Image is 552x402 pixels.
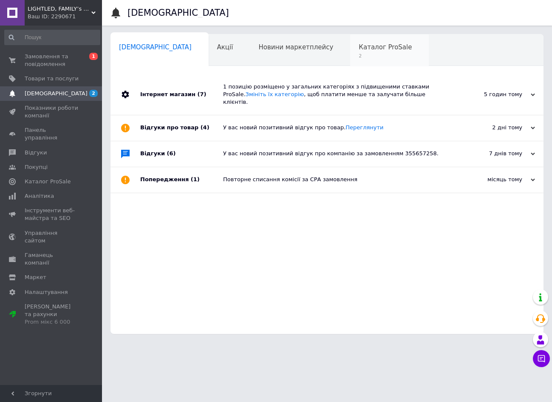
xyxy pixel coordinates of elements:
[28,5,91,13] span: LIGHTLED, FAMILY’s LIGHT&GRILL
[223,150,450,157] div: У вас новий позитивний відгук про компанію за замовленням 355657258.
[140,167,223,193] div: Попередження
[140,115,223,141] div: Відгуки про товар
[167,150,176,157] span: (6)
[89,53,98,60] span: 1
[217,43,233,51] span: Акції
[258,43,333,51] span: Новини маркетплейсу
[25,229,79,245] span: Управління сайтом
[25,104,79,120] span: Показники роботи компанії
[25,303,79,326] span: [PERSON_NAME] та рахунки
[25,53,79,68] span: Замовлення та повідомлення
[127,8,229,18] h1: [DEMOGRAPHIC_DATA]
[25,288,68,296] span: Налаштування
[25,126,79,142] span: Панель управління
[25,75,79,83] span: Товари та послуги
[223,176,450,183] div: Повторне списання комісії за СРА замовлення
[450,150,535,157] div: 7 днів тому
[533,350,550,367] button: Чат з покупцем
[25,163,48,171] span: Покупці
[28,13,102,20] div: Ваш ID: 2290671
[450,124,535,131] div: 2 дні тому
[246,91,304,97] a: Змініть їх категорію
[140,74,223,115] div: Інтернет магазин
[4,30,100,45] input: Пошук
[197,91,206,97] span: (7)
[359,43,412,51] span: Каталог ProSale
[25,178,71,185] span: Каталог ProSale
[201,124,209,131] span: (4)
[223,83,450,106] div: 1 позицію розміщено у загальних категоріях з підвищеними ставками ProSale. , щоб платити менше та...
[345,124,383,131] a: Переглянути
[25,192,54,200] span: Аналітика
[119,43,192,51] span: [DEMOGRAPHIC_DATA]
[223,124,450,131] div: У вас новий позитивний відгук про товар.
[25,207,79,222] span: Інструменти веб-майстра та SEO
[140,141,223,167] div: Відгуки
[450,91,535,98] div: 5 годин тому
[191,176,200,182] span: (1)
[450,176,535,183] div: місяць тому
[25,318,79,326] div: Prom мікс 6 000
[25,274,46,281] span: Маркет
[89,90,98,97] span: 2
[25,251,79,267] span: Гаманець компанії
[359,53,412,59] span: 2
[25,149,47,157] span: Відгуки
[25,90,88,97] span: [DEMOGRAPHIC_DATA]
